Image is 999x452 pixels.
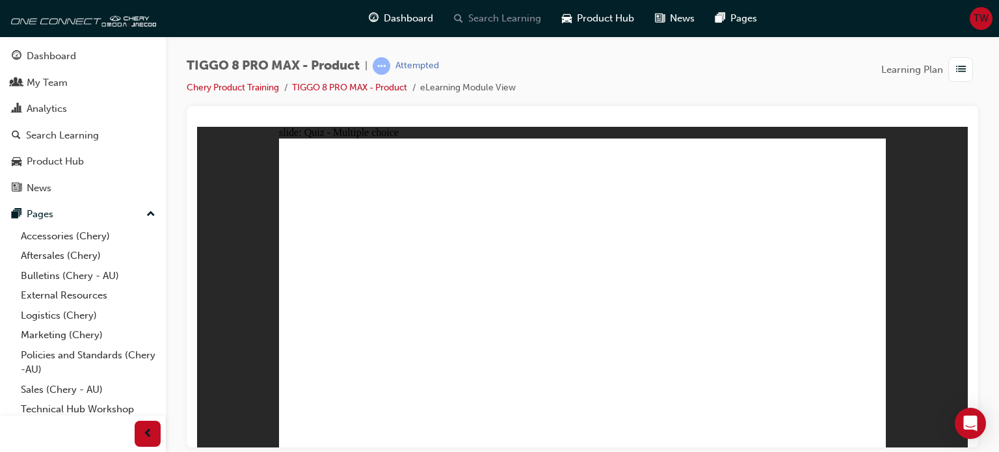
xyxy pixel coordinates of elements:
button: Pages [5,202,161,226]
span: Learning Plan [881,62,943,77]
a: Aftersales (Chery) [16,246,161,266]
a: Sales (Chery - AU) [16,380,161,400]
a: Analytics [5,97,161,121]
a: Bulletins (Chery - AU) [16,266,161,286]
span: search-icon [454,10,463,27]
span: car-icon [562,10,572,27]
a: TIGGO 8 PRO MAX - Product [292,82,407,93]
a: External Resources [16,286,161,306]
span: up-icon [146,206,155,223]
a: Logistics (Chery) [16,306,161,326]
span: news-icon [655,10,665,27]
span: TIGGO 8 PRO MAX - Product [187,59,360,73]
span: | [365,59,367,73]
a: Chery Product Training [187,82,279,93]
span: prev-icon [143,426,153,442]
div: Product Hub [27,154,84,169]
div: Analytics [27,101,67,116]
a: Product Hub [5,150,161,174]
a: My Team [5,71,161,95]
span: guage-icon [369,10,379,27]
button: DashboardMy TeamAnalyticsSearch LearningProduct HubNews [5,42,161,202]
span: learningRecordVerb_ATTEMPT-icon [373,57,390,75]
span: Search Learning [468,11,541,26]
div: News [27,181,51,196]
span: pages-icon [715,10,725,27]
a: Policies and Standards (Chery -AU) [16,345,161,380]
span: search-icon [12,130,21,142]
a: Accessories (Chery) [16,226,161,246]
a: guage-iconDashboard [358,5,444,32]
a: car-iconProduct Hub [552,5,645,32]
a: search-iconSearch Learning [444,5,552,32]
div: Attempted [395,60,439,72]
span: TW [974,11,989,26]
img: oneconnect [7,5,156,31]
button: Learning Plan [881,57,978,82]
span: chart-icon [12,103,21,115]
div: Dashboard [27,49,76,64]
span: pages-icon [12,209,21,220]
div: Open Intercom Messenger [955,408,986,439]
span: list-icon [956,62,966,78]
button: TW [970,7,992,30]
div: My Team [27,75,68,90]
span: news-icon [12,183,21,194]
a: Dashboard [5,44,161,68]
a: News [5,176,161,200]
a: Search Learning [5,124,161,148]
a: Marketing (Chery) [16,325,161,345]
li: eLearning Module View [420,81,516,96]
span: Dashboard [384,11,433,26]
div: Pages [27,207,53,222]
span: car-icon [12,156,21,168]
span: News [670,11,695,26]
a: pages-iconPages [705,5,767,32]
a: Technical Hub Workshop information [16,399,161,434]
span: Product Hub [577,11,634,26]
a: news-iconNews [645,5,705,32]
span: guage-icon [12,51,21,62]
div: Search Learning [26,128,99,143]
span: Pages [730,11,757,26]
span: people-icon [12,77,21,89]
